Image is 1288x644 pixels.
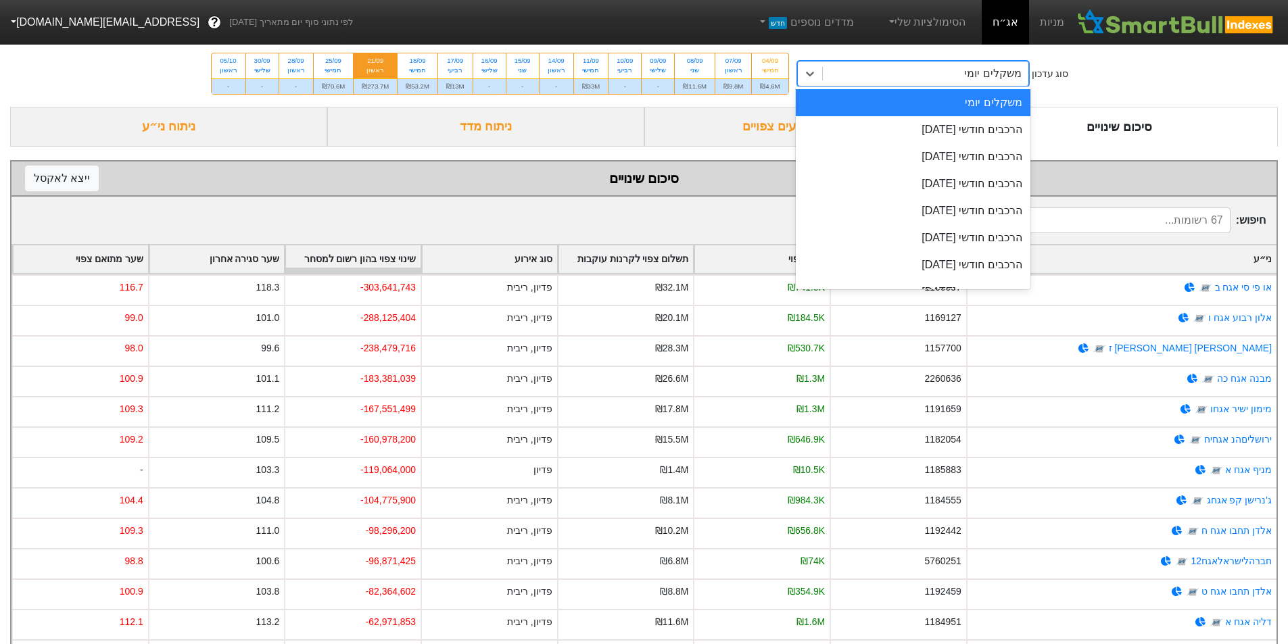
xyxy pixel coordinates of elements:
[660,463,688,477] div: ₪1.4M
[1199,281,1212,295] img: tase link
[801,554,825,568] div: ₪74K
[925,554,961,568] div: 5760251
[655,372,689,386] div: ₪26.6M
[644,107,961,147] div: ביקושים והיצעים צפויים
[125,554,143,568] div: 98.8
[360,341,416,355] div: -238,479,716
[964,66,1021,82] div: משקלים יומי
[446,66,464,75] div: רביעי
[683,66,707,75] div: שני
[120,615,143,629] div: 112.1
[446,56,464,66] div: 17/09
[360,463,416,477] div: -119,064,000
[1195,403,1208,416] img: tase link
[1201,586,1272,597] a: אלדן תחבו אגח ט
[796,278,1030,305] div: הרכבים חודשי [DATE]
[362,56,389,66] div: 21/09
[212,78,245,94] div: -
[438,78,473,94] div: ₪13M
[769,17,787,29] span: חדש
[796,143,1030,170] div: הרכבים חודשי [DATE]
[660,554,688,568] div: ₪6.8M
[11,457,148,487] div: -
[1109,343,1272,353] a: [PERSON_NAME] [PERSON_NAME] ז
[788,585,825,599] div: ₪354.9K
[362,66,389,75] div: ראשון
[788,280,825,295] div: ₪741.5K
[925,432,961,447] div: 1182054
[752,78,788,94] div: ₪4.6M
[1191,494,1204,507] img: tase link
[256,280,279,295] div: 118.3
[796,372,825,386] div: ₪1.3M
[254,56,270,66] div: 30/09
[1204,434,1272,445] a: ירושליםהנ אגחיח
[1191,555,1272,566] a: חברהלישראלאגח12
[506,78,539,94] div: -
[796,615,825,629] div: ₪1.6M
[120,372,143,386] div: 100.9
[675,78,715,94] div: ₪11.6M
[642,78,674,94] div: -
[1225,616,1272,627] a: דליה אגח א
[229,16,353,29] span: לפי נתוני סוף יום מתאריך [DATE]
[507,554,552,568] div: פדיון, ריבית
[256,432,279,447] div: 109.5
[617,56,633,66] div: 10/09
[1210,464,1223,477] img: tase link
[366,524,416,538] div: -98,296,200
[287,56,305,66] div: 28/09
[655,402,689,416] div: ₪17.8M
[796,224,1030,251] div: הרכבים חודשי [DATE]
[322,56,345,66] div: 25/09
[973,207,1231,233] input: 67 רשומות...
[968,245,1277,273] div: Toggle SortBy
[473,78,506,94] div: -
[256,615,279,629] div: 113.2
[507,493,552,507] div: פדיון, ריבית
[796,170,1030,197] div: הרכבים חודשי [DATE]
[1217,373,1272,384] a: מבנה אגח כה
[507,615,552,629] div: פדיון, ריבית
[256,463,279,477] div: 103.3
[925,280,961,295] div: 1166057
[1210,403,1272,414] a: מימון ישיר אגחו
[548,66,565,75] div: ראשון
[256,493,279,507] div: 104.8
[655,524,689,538] div: ₪10.2M
[1189,433,1202,447] img: tase link
[1193,312,1206,325] img: tase link
[925,463,961,477] div: 1185883
[360,402,416,416] div: -167,551,499
[120,493,143,507] div: 104.4
[650,56,666,66] div: 09/09
[256,311,279,325] div: 101.0
[360,432,416,447] div: -160,978,200
[366,615,416,629] div: -62,971,853
[285,245,421,273] div: Toggle SortBy
[1210,616,1223,629] img: tase link
[925,585,961,599] div: 1192459
[507,280,552,295] div: פדיון, ריבית
[655,341,689,355] div: ₪28.3M
[360,311,416,325] div: -288,125,404
[796,116,1030,143] div: הרכבים חודשי [DATE]
[650,66,666,75] div: שלישי
[256,402,279,416] div: 111.2
[1225,464,1272,475] a: מניף אגח א
[10,107,327,147] div: ניתוח ני״ע
[120,432,143,447] div: 109.2
[683,56,707,66] div: 08/09
[582,66,600,75] div: חמישי
[481,56,498,66] div: 16/09
[655,432,689,447] div: ₪15.5M
[220,66,237,75] div: ראשון
[925,493,961,507] div: 1184555
[256,372,279,386] div: 101.1
[609,78,641,94] div: -
[925,615,961,629] div: 1184951
[287,66,305,75] div: ראשון
[254,66,270,75] div: שלישי
[660,585,688,599] div: ₪8.8M
[760,56,780,66] div: 04/09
